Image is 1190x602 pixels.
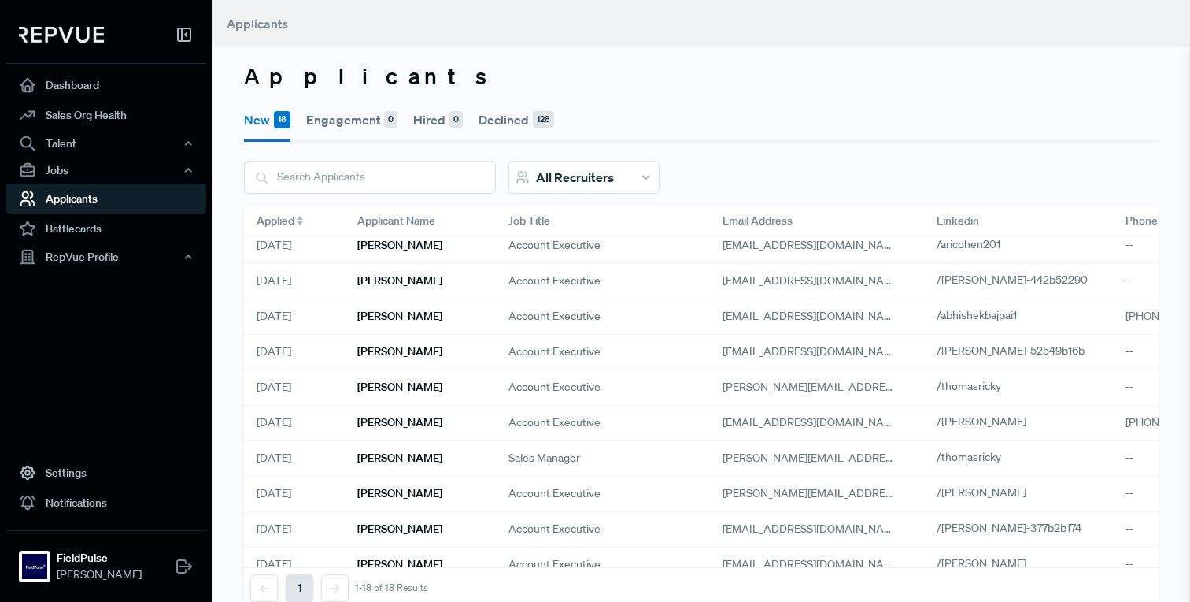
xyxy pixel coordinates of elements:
[306,98,397,142] button: Engagement0
[244,477,345,512] div: [DATE]
[937,273,1088,287] span: /[PERSON_NAME]-442b52290
[257,213,294,229] span: Applied
[6,530,206,589] a: FieldPulseFieldPulse[PERSON_NAME]
[286,574,313,602] button: 1
[937,344,1085,358] span: /[PERSON_NAME]-52549b16b
[6,243,206,270] button: RepVue Profile
[6,130,206,157] button: Talent
[244,512,345,548] div: [DATE]
[357,451,442,465] h6: [PERSON_NAME]
[57,550,142,567] strong: FieldPulse
[6,184,206,214] a: Applicants
[508,450,580,466] span: Sales Manager
[722,415,903,429] span: [EMAIL_ADDRESS][DOMAIN_NAME]
[244,406,345,441] div: [DATE]
[244,63,1159,90] h3: Applicants
[479,98,554,142] button: Declined128
[250,574,278,602] button: Previous
[937,521,1081,535] span: /[PERSON_NAME]-377b2b174
[244,548,345,583] div: [DATE]
[357,213,435,229] span: Applicant Name
[6,100,206,130] a: Sales Org Health
[357,274,442,288] h6: [PERSON_NAME]
[937,273,1106,287] a: /[PERSON_NAME]-442b52290
[508,213,550,229] span: Job Title
[413,98,463,142] button: Hired0
[244,299,345,335] div: [DATE]
[937,344,1103,358] a: /[PERSON_NAME]-52549b16b
[244,206,345,236] div: Toggle SortBy
[937,485,1026,500] span: /[PERSON_NAME]
[6,214,206,243] a: Battlecards
[357,487,442,500] h6: [PERSON_NAME]
[357,416,442,429] h6: [PERSON_NAME]
[937,521,1099,535] a: /[PERSON_NAME]-377b2b174
[245,162,495,192] input: Search Applicants
[722,380,1073,394] span: [PERSON_NAME][EMAIL_ADDRESS][PERSON_NAME][DOMAIN_NAME]
[722,213,793,229] span: Email Address
[357,310,442,323] h6: [PERSON_NAME]
[937,450,1001,464] span: /thomasricky
[937,237,1000,251] span: /aricohen201
[321,574,349,602] button: Next
[357,239,442,252] h6: [PERSON_NAME]
[357,522,442,536] h6: [PERSON_NAME]
[508,521,601,537] span: Account Executive
[244,441,345,477] div: [DATE]
[6,70,206,100] a: Dashboard
[22,554,47,579] img: FieldPulse
[6,488,206,518] a: Notifications
[937,308,1035,322] a: /abhishekbajpai1
[250,574,428,602] nav: pagination
[357,345,442,359] h6: [PERSON_NAME]
[937,237,1018,251] a: /aricohen201
[937,379,1019,393] a: /thomasricky
[355,582,428,593] div: 1-18 of 18 Results
[937,485,1044,500] a: /[PERSON_NAME]
[508,485,601,502] span: Account Executive
[937,213,979,229] span: Linkedin
[449,111,463,128] div: 0
[508,273,601,289] span: Account Executive
[19,27,104,43] img: RepVue
[6,157,206,184] button: Jobs
[57,567,142,583] span: [PERSON_NAME]
[937,308,1017,322] span: /abhishekbajpai1
[357,558,442,571] h6: [PERSON_NAME]
[508,556,601,573] span: Account Executive
[244,335,345,370] div: [DATE]
[937,556,1026,570] span: /[PERSON_NAME]
[937,414,1026,429] span: /[PERSON_NAME]
[536,169,614,185] span: All Recruiters
[722,273,903,288] span: [EMAIL_ADDRESS][DOMAIN_NAME]
[937,414,1044,429] a: /[PERSON_NAME]
[508,344,601,360] span: Account Executive
[244,98,290,142] button: New18
[508,308,601,325] span: Account Executive
[722,344,903,359] span: [EMAIL_ADDRESS][DOMAIN_NAME]
[244,370,345,406] div: [DATE]
[722,557,903,571] span: [EMAIL_ADDRESS][DOMAIN_NAME]
[6,458,206,488] a: Settings
[722,451,1073,465] span: [PERSON_NAME][EMAIL_ADDRESS][PERSON_NAME][DOMAIN_NAME]
[508,237,601,254] span: Account Executive
[722,486,1073,500] span: [PERSON_NAME][EMAIL_ADDRESS][PERSON_NAME][DOMAIN_NAME]
[227,16,288,32] span: Applicants
[244,264,345,299] div: [DATE]
[274,111,290,128] div: 18
[384,111,397,128] div: 0
[722,522,903,536] span: [EMAIL_ADDRESS][DOMAIN_NAME]
[937,556,1044,570] a: /[PERSON_NAME]
[533,111,554,128] div: 128
[244,229,345,264] div: [DATE]
[508,414,601,431] span: Account Executive
[937,450,1019,464] a: /thomasricky
[722,309,903,323] span: [EMAIL_ADDRESS][DOMAIN_NAME]
[357,381,442,394] h6: [PERSON_NAME]
[722,238,903,252] span: [EMAIL_ADDRESS][DOMAIN_NAME]
[508,379,601,396] span: Account Executive
[937,379,1001,393] span: /thomasricky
